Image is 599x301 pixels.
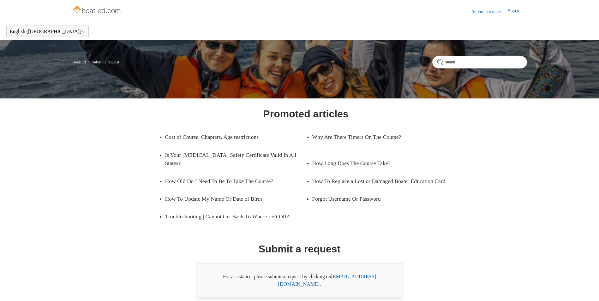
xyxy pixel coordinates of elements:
[10,29,85,34] button: English ([GEOGRAPHIC_DATA])
[197,263,402,298] div: For assistance, please submit a request by clicking on .
[72,60,87,64] li: Boat-Ed
[263,106,348,121] h1: Promoted articles
[432,56,527,68] input: Search
[312,172,453,190] a: How To Replace a Lost or Damaged Boater Education Card
[259,241,341,257] h1: Submit a request
[578,280,594,296] div: Live chat
[87,60,119,64] li: Submit a request
[312,190,444,208] a: Forgot Username Or Password
[72,4,123,16] img: Boat-Ed Help Center home page
[312,128,444,146] a: Why Are There Timers On The Course?
[165,146,306,172] a: Is Your [MEDICAL_DATA] Safety Certificate Valid In All States?
[165,208,306,225] a: Troubleshooting | Cannot Get Back To Where Left Off?
[312,154,444,172] a: How Long Does The Course Take?
[72,60,86,64] a: Boat-Ed
[165,190,297,208] a: How To Update My Name Or Date of Birth
[165,172,297,190] a: How Old Do I Need To Be To Take The Course?
[165,128,297,146] a: Cost of Course, Chapters, Age restrictions
[508,8,527,15] a: Sign in
[472,8,508,15] a: Submit a request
